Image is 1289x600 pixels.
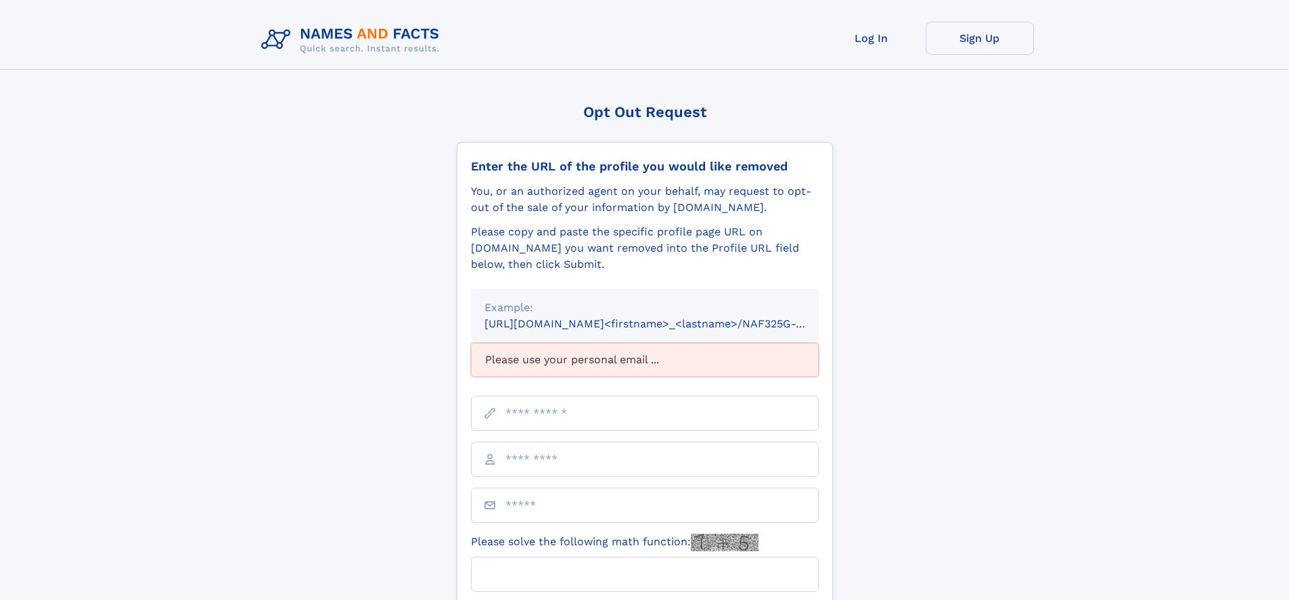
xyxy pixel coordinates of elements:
div: Please copy and paste the specific profile page URL on [DOMAIN_NAME] you want removed into the Pr... [471,224,819,273]
div: You, or an authorized agent on your behalf, may request to opt-out of the sale of your informatio... [471,183,819,216]
a: Sign Up [926,22,1034,55]
a: Log In [817,22,926,55]
div: Please use your personal email ... [471,343,819,377]
small: [URL][DOMAIN_NAME]<firstname>_<lastname>/NAF325G-xxxxxxxx [484,317,844,330]
div: Example: [484,300,805,316]
img: Logo Names and Facts [256,22,451,58]
div: Opt Out Request [457,103,833,120]
label: Please solve the following math function: [471,534,759,551]
div: Enter the URL of the profile you would like removed [471,159,819,174]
